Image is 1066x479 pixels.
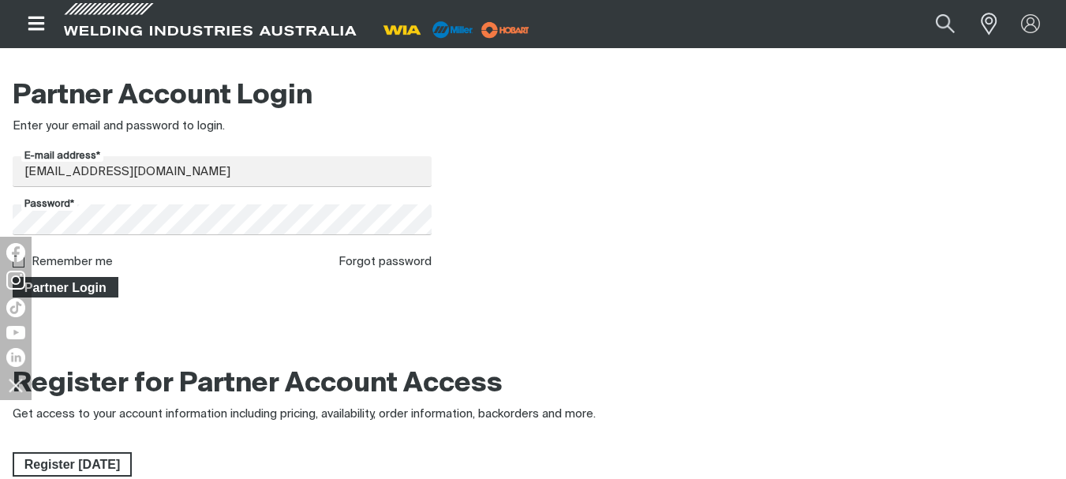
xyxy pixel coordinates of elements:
button: Search products [918,6,972,42]
span: Partner Login [14,277,117,298]
input: Product name or item number... [899,6,972,42]
img: Facebook [6,243,25,262]
button: Partner Login [13,277,118,298]
a: Register Today [13,452,132,477]
img: hide socials [2,372,29,399]
img: miller [477,18,534,42]
span: Get access to your account information including pricing, availability, order information, backor... [13,408,596,420]
div: Enter your email and password to login. [13,118,432,136]
img: Instagram [6,271,25,290]
img: LinkedIn [6,348,25,367]
label: Remember me [32,256,113,268]
h2: Register for Partner Account Access [13,367,503,402]
img: YouTube [6,326,25,339]
a: Forgot password [339,256,432,268]
a: miller [477,24,534,36]
h2: Partner Account Login [13,79,432,114]
span: Register [DATE] [14,452,130,477]
img: TikTok [6,298,25,317]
